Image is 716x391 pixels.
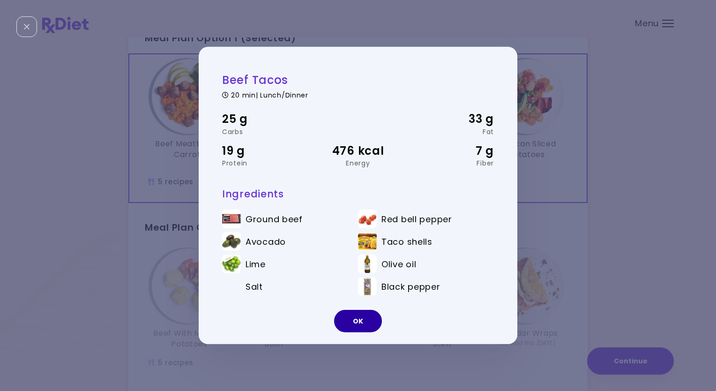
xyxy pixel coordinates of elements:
h3: Ingredients [222,188,494,200]
div: 20 min | Lunch/Dinner [222,90,494,98]
div: 33 g [403,110,494,128]
h2: Beef Tacos [222,73,494,87]
span: Red bell pepper [381,214,452,224]
div: Close [16,16,37,37]
div: Fiber [403,160,494,166]
div: 7 g [403,142,494,159]
span: Avocado [246,236,286,247]
button: OK [334,310,382,332]
div: Fat [403,128,494,135]
span: Salt [246,281,263,292]
div: Carbs [222,128,313,135]
div: Energy [313,160,403,166]
span: Lime [246,259,266,269]
span: Ground beef [246,214,303,224]
span: Olive oil [381,259,416,269]
div: 476 kcal [313,142,403,159]
div: 25 g [222,110,313,128]
span: Taco shells [381,236,433,247]
span: Black pepper [381,281,440,292]
div: 19 g [222,142,313,159]
div: Protein [222,160,313,166]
